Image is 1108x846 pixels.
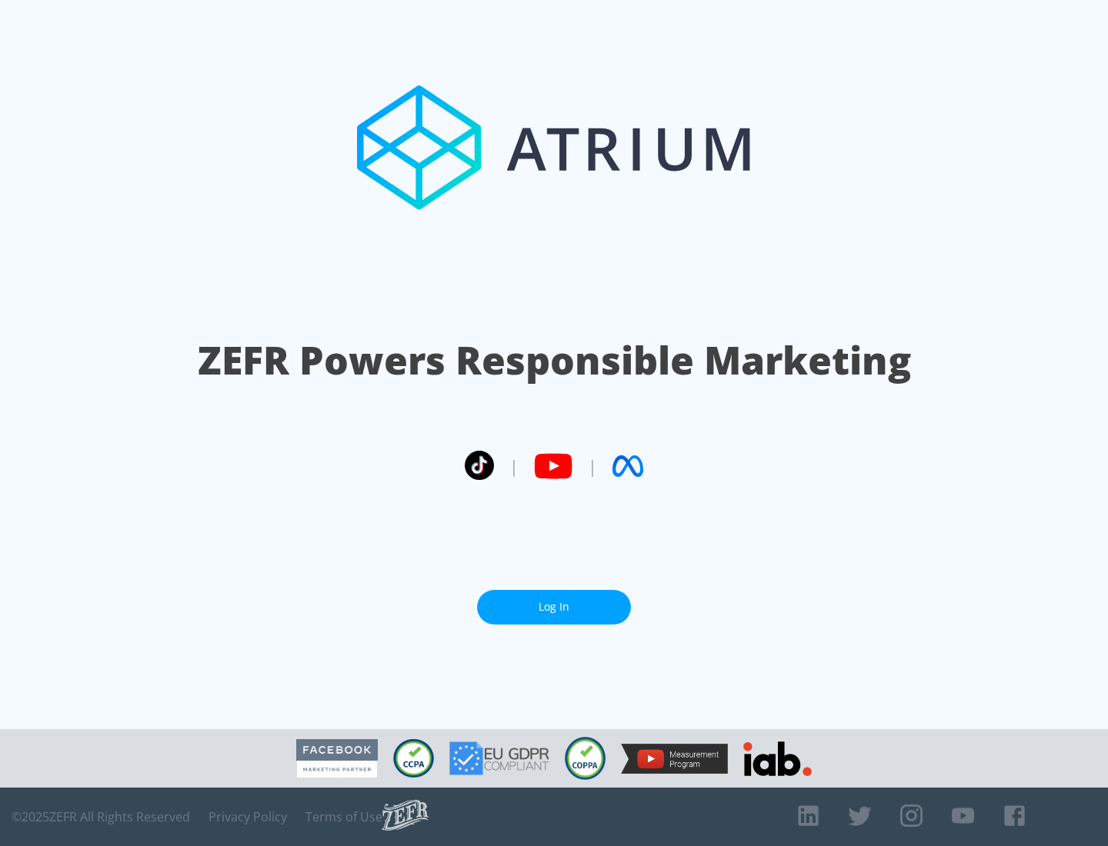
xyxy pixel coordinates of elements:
span: © 2025 ZEFR All Rights Reserved [12,809,190,824]
h1: ZEFR Powers Responsible Marketing [198,334,911,387]
img: Facebook Marketing Partner [296,739,378,778]
img: COPPA Compliant [565,737,606,780]
img: YouTube Measurement Program [621,744,728,774]
img: IAB [743,741,812,776]
a: Privacy Policy [209,809,287,824]
a: Terms of Use [305,809,382,824]
img: GDPR Compliant [449,741,549,775]
span: | [509,455,519,478]
img: CCPA Compliant [393,739,434,778]
span: | [588,455,597,478]
a: Log In [477,590,631,625]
